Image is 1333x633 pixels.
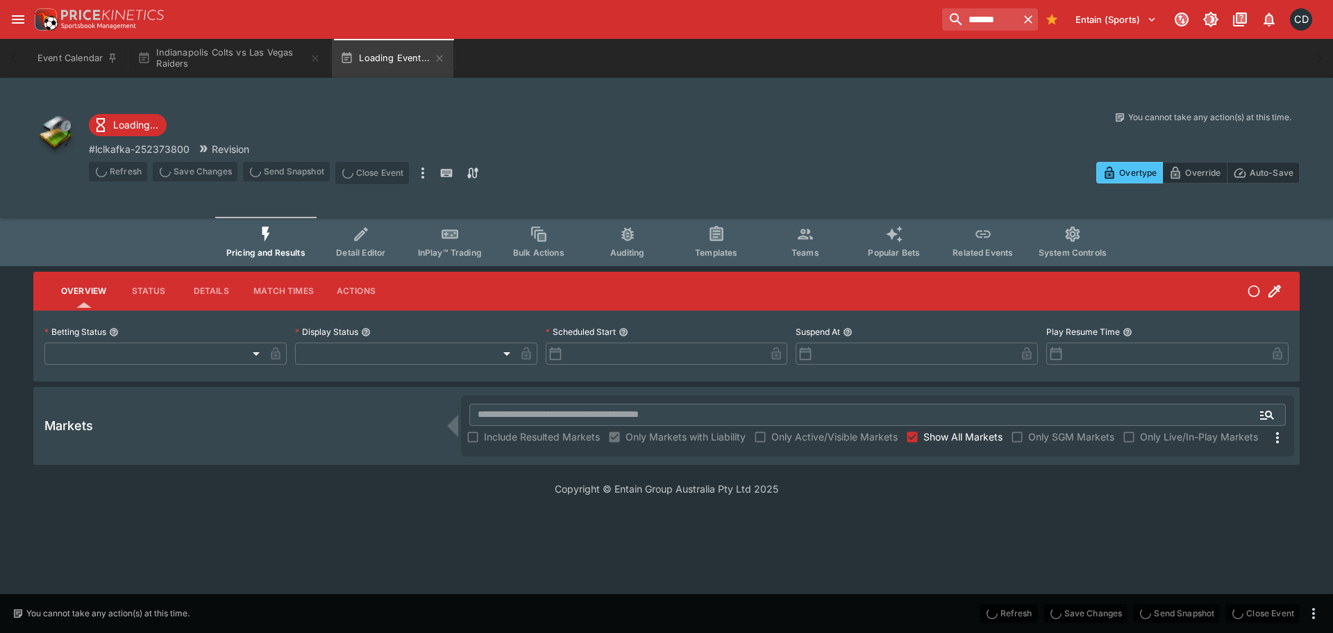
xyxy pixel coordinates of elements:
[1162,162,1227,183] button: Override
[868,247,920,258] span: Popular Bets
[619,327,628,337] button: Scheduled Start
[226,247,305,258] span: Pricing and Results
[484,429,600,444] span: Include Resulted Markets
[791,247,819,258] span: Teams
[1250,165,1293,180] p: Auto-Save
[1096,162,1300,183] div: Start From
[942,8,1018,31] input: search
[1039,247,1107,258] span: System Controls
[117,274,180,308] button: Status
[1255,402,1280,427] button: Open
[695,247,737,258] span: Templates
[325,274,387,308] button: Actions
[626,429,746,444] span: Only Markets with Liability
[923,429,1003,444] span: Show All Markets
[1286,4,1316,35] button: Cameron Duffy
[1119,165,1157,180] p: Overtype
[44,418,93,434] h5: Markets
[1227,7,1252,32] button: Documentation
[610,247,644,258] span: Auditing
[61,10,164,20] img: PriceKinetics
[546,326,616,338] p: Scheduled Start
[513,247,564,258] span: Bulk Actions
[61,23,136,29] img: Sportsbook Management
[418,247,482,258] span: InPlay™ Trading
[1305,605,1322,622] button: more
[1257,7,1282,32] button: Notifications
[50,274,117,308] button: Overview
[1096,162,1163,183] button: Overtype
[295,326,358,338] p: Display Status
[332,39,453,78] button: Loading Event...
[1140,429,1258,444] span: Only Live/In-Play Markets
[29,39,126,78] button: Event Calendar
[44,326,106,338] p: Betting Status
[1269,429,1286,446] svg: More
[215,217,1118,266] div: Event type filters
[843,327,853,337] button: Suspend At
[414,162,431,184] button: more
[212,142,249,156] p: Revision
[1041,8,1063,31] button: Bookmarks
[6,7,31,32] button: open drawer
[26,607,190,620] p: You cannot take any action(s) at this time.
[129,39,329,78] button: Indianapolis Colts vs Las Vegas Raiders
[89,142,190,156] p: Copy To Clipboard
[1123,327,1132,337] button: Play Resume Time
[1227,162,1300,183] button: Auto-Save
[180,274,242,308] button: Details
[336,247,385,258] span: Detail Editor
[33,111,78,156] img: other.png
[1046,326,1120,338] p: Play Resume Time
[1128,111,1291,124] p: You cannot take any action(s) at this time.
[31,6,58,33] img: PriceKinetics Logo
[1169,7,1194,32] button: Connected to PK
[1290,8,1312,31] div: Cameron Duffy
[1185,165,1221,180] p: Override
[361,327,371,337] button: Display Status
[1067,8,1165,31] button: Select Tenant
[796,326,840,338] p: Suspend At
[953,247,1013,258] span: Related Events
[109,327,119,337] button: Betting Status
[1198,7,1223,32] button: Toggle light/dark mode
[771,429,898,444] span: Only Active/Visible Markets
[1028,429,1114,444] span: Only SGM Markets
[242,274,325,308] button: Match Times
[113,117,158,132] p: Loading...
